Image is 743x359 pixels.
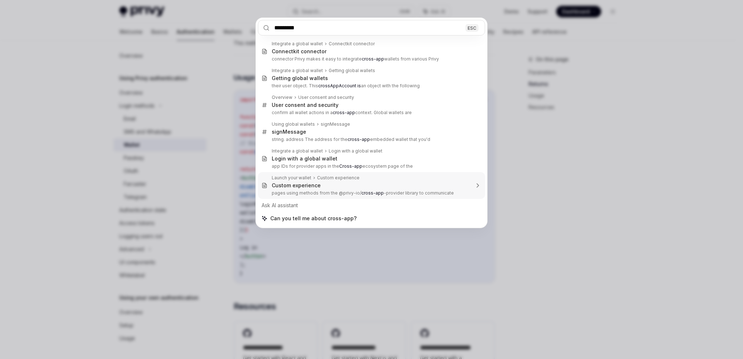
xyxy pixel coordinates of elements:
[272,148,323,154] div: Integrate a global wallet
[321,121,350,127] div: signMessage
[329,148,382,154] div: Login with a global wallet
[329,68,375,74] div: Getting global wallets
[272,95,292,100] div: Overview
[272,41,323,47] div: Integrate a global wallet
[270,215,357,222] span: Can you tell me about cross-app?
[348,137,370,142] b: cross-app
[272,102,338,108] div: User consent and security
[272,190,470,196] p: pages using methods from the @privy-io/ -provider library to communicate
[272,129,306,135] div: signMessage
[362,56,384,62] b: cross-app
[272,75,328,82] div: Getting global wallets
[339,163,362,169] b: Cross-app
[272,56,470,62] p: connector Privy makes it easy to integrate wallets from various Privy
[272,182,321,189] div: Custom experience
[272,155,337,162] div: Login with a global wallet
[272,175,311,181] div: Launch your wallet
[318,83,361,88] b: crossAppAccount is
[272,68,323,74] div: Integrate a global wallet
[361,190,384,196] b: cross-app
[333,110,355,115] b: cross-app
[272,163,470,169] p: app IDs for provider apps in the ecosystem page of the
[317,175,360,181] div: Custom experience
[272,110,470,116] p: confirm all wallet actions in a context. Global wallets are
[329,41,375,47] div: Connectkit connector
[272,121,315,127] div: Using global wallets
[272,83,470,89] p: their user object. This an object with the following
[258,199,485,212] div: Ask AI assistant
[465,24,479,32] div: ESC
[272,137,470,142] p: string. address The address for the embedded wallet that you'd
[272,48,327,55] div: Connectkit connector
[298,95,354,100] div: User consent and security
